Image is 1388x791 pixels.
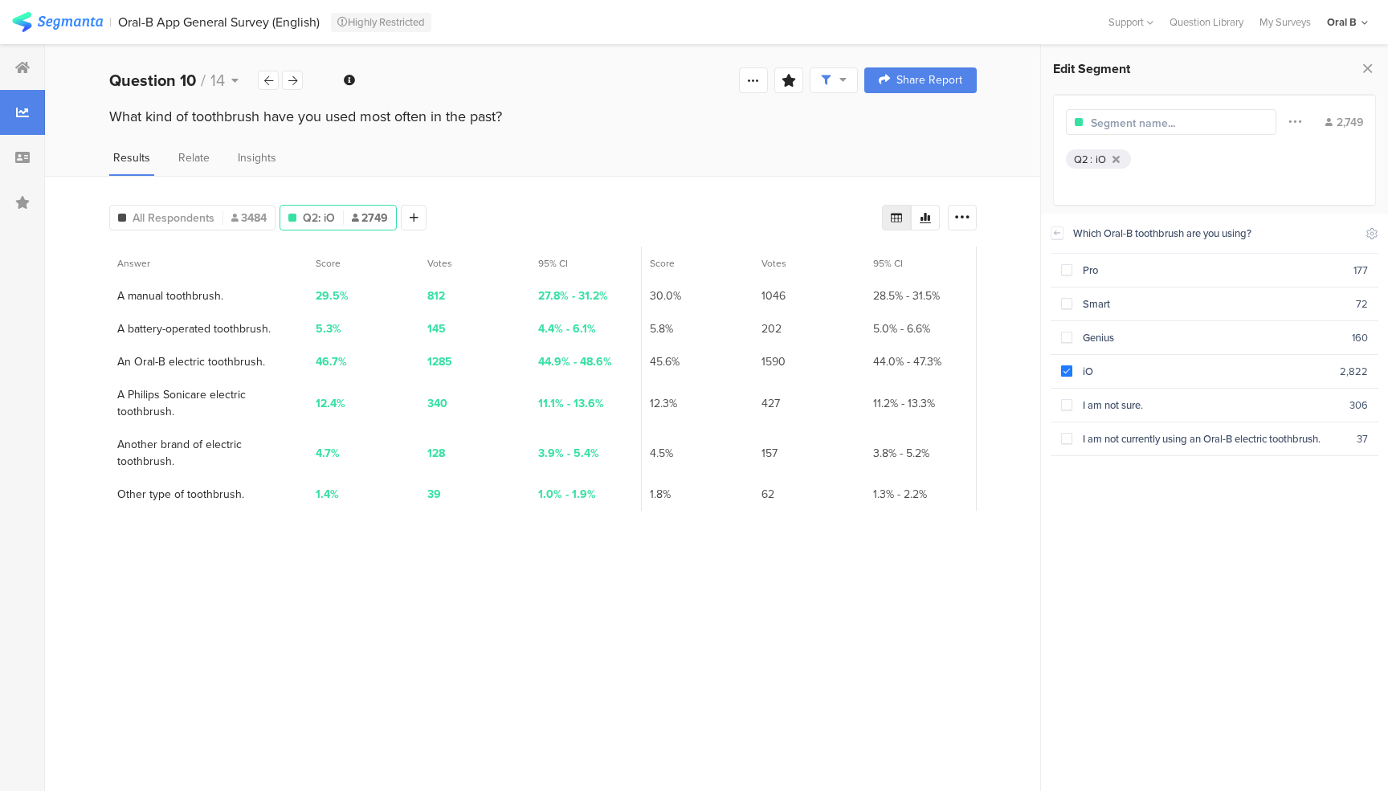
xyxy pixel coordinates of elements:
[538,256,568,271] span: 95% CI
[316,320,341,337] span: 5.3%
[1325,114,1363,131] div: 2,749
[873,287,940,304] span: 28.5% - 31.5%
[113,149,150,166] span: Results
[873,353,941,370] span: 44.0% - 47.3%
[1349,398,1368,413] div: 306
[761,256,786,271] span: Votes
[538,353,612,370] span: 44.9% - 48.6%
[1352,330,1368,345] div: 160
[117,256,150,271] span: Answer
[316,287,349,304] span: 29.5%
[873,486,927,503] span: 1.3% - 2.2%
[1090,152,1096,167] div: :
[761,395,780,412] span: 427
[1357,431,1368,446] div: 37
[650,320,673,337] span: 5.8%
[650,256,675,271] span: Score
[201,68,206,92] span: /
[303,210,335,226] span: Q2: iO
[12,12,103,32] img: segmanta logo
[427,486,441,503] span: 39
[1340,364,1368,379] div: 2,822
[427,445,445,462] span: 128
[133,210,214,226] span: All Respondents
[427,353,452,370] span: 1285
[873,395,935,412] span: 11.2% - 13.3%
[1251,14,1319,30] a: My Surveys
[231,210,267,226] span: 3484
[109,106,977,127] div: What kind of toothbrush have you used most often in the past?
[238,149,276,166] span: Insights
[118,14,320,30] div: Oral-B App General Survey (English)
[352,210,388,226] span: 2749
[117,287,223,304] section: A manual toothbrush.
[1072,431,1357,446] div: I am not currently using an Oral-B electric toothbrush.
[1074,152,1088,167] div: Q2
[427,256,452,271] span: Votes
[427,395,447,412] span: 340
[117,436,298,470] section: Another brand of electric toothbrush.
[650,287,681,304] span: 30.0%
[109,13,112,31] div: |
[873,445,929,462] span: 3.8% - 5.2%
[331,13,431,32] div: Highly Restricted
[427,320,446,337] span: 145
[316,256,341,271] span: Score
[538,287,608,304] span: 27.8% - 31.2%
[316,353,347,370] span: 46.7%
[1096,152,1106,167] div: iO
[117,320,271,337] section: A battery-operated toothbrush.
[761,486,774,503] span: 62
[427,287,445,304] span: 812
[1072,398,1349,413] div: I am not sure.
[1356,296,1368,312] div: 72
[761,353,786,370] span: 1590
[873,256,903,271] span: 95% CI
[1053,59,1130,78] span: Edit Segment
[1108,10,1153,35] div: Support
[117,353,265,370] section: An Oral-B electric toothbrush.
[538,395,604,412] span: 11.1% - 13.6%
[538,445,599,462] span: 3.9% - 5.4%
[650,395,677,412] span: 12.3%
[650,486,671,503] span: 1.8%
[1072,296,1356,312] div: Smart
[1327,14,1357,30] div: Oral B
[117,486,244,503] section: Other type of toothbrush.
[1072,263,1353,278] div: Pro
[896,75,962,86] span: Share Report
[1073,226,1356,241] div: Which Oral-B toothbrush are you using?
[538,486,596,503] span: 1.0% - 1.9%
[210,68,225,92] span: 14
[761,445,778,462] span: 157
[178,149,210,166] span: Relate
[873,320,930,337] span: 5.0% - 6.6%
[117,386,298,420] section: A Philips Sonicare electric toothbrush.
[1091,115,1231,132] input: Segment name...
[761,320,782,337] span: 202
[1072,330,1352,345] div: Genius
[1353,263,1368,278] div: 177
[316,395,345,412] span: 12.4%
[538,320,596,337] span: 4.4% - 6.1%
[650,353,680,370] span: 45.6%
[316,445,340,462] span: 4.7%
[650,445,673,462] span: 4.5%
[761,287,786,304] span: 1046
[109,68,196,92] b: Question 10
[1161,14,1251,30] a: Question Library
[1072,364,1340,379] div: iO
[316,486,339,503] span: 1.4%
